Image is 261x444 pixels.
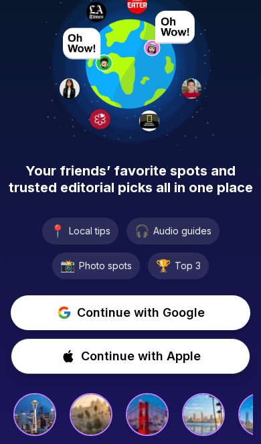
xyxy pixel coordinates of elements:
[135,222,149,240] span: 🎧
[175,259,201,273] span: Top 3
[63,27,114,72] img: User avatar
[156,256,171,275] span: 🏆
[79,259,132,273] span: Photo spots
[60,256,75,275] span: 📸
[127,394,167,435] img: Creator
[183,394,224,435] img: Creator
[69,224,110,238] span: Local tips
[181,78,201,98] img: Jin
[15,394,55,435] img: Creator
[139,110,159,131] img: National Geographic logo
[153,224,211,238] span: Audio guides
[144,11,195,56] img: User avatar
[81,347,201,366] span: Continue with Apple
[60,78,80,98] img: User
[71,394,111,435] img: Creator
[11,295,250,330] button: Continue with Google
[11,338,250,374] button: Continue with Apple
[86,2,106,22] img: LA Times logo
[90,109,110,129] img: Michelin logo
[50,222,65,240] span: 📍
[77,303,205,322] span: Continue with Google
